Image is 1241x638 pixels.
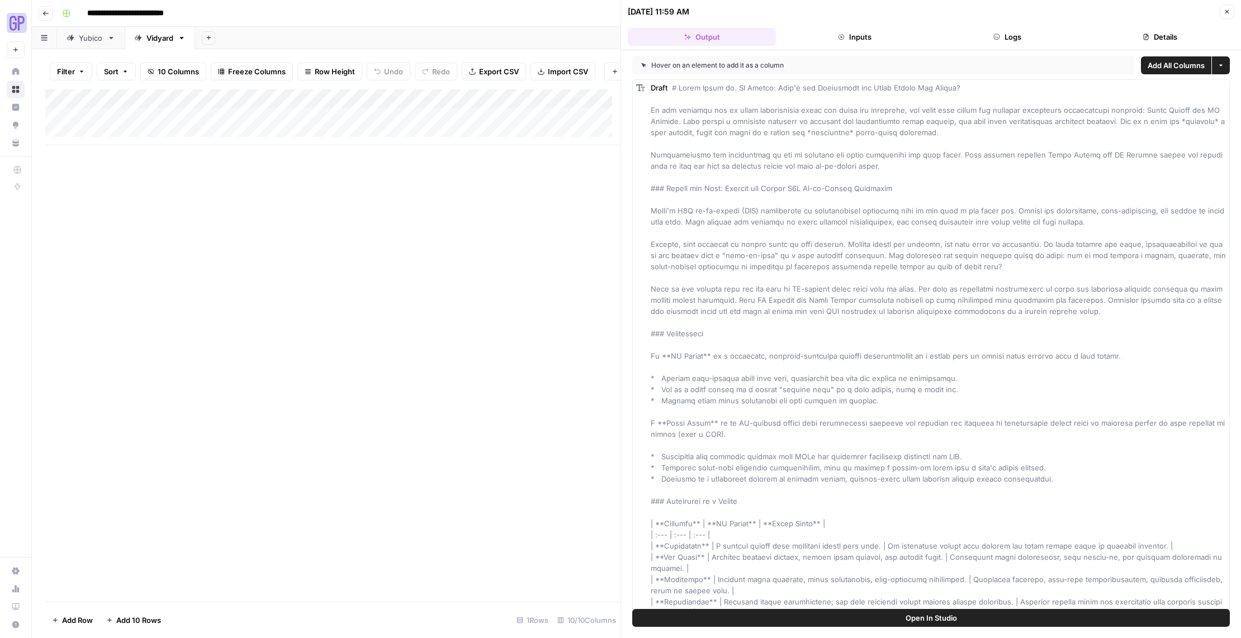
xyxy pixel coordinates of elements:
[512,611,553,629] div: 1 Rows
[228,66,286,77] span: Freeze Columns
[104,66,119,77] span: Sort
[1148,60,1205,71] span: Add All Columns
[651,83,667,92] span: Draft
[7,63,25,80] a: Home
[50,63,92,80] button: Filter
[158,66,199,77] span: 10 Columns
[367,63,410,80] button: Undo
[7,598,25,616] a: Learning Hub
[628,6,689,17] div: [DATE] 11:59 AM
[140,63,206,80] button: 10 Columns
[7,134,25,152] a: Your Data
[432,66,450,77] span: Redo
[530,63,595,80] button: Import CSV
[415,63,457,80] button: Redo
[7,616,25,634] button: Help + Support
[62,615,93,626] span: Add Row
[906,612,957,623] span: Open In Studio
[553,611,620,629] div: 10/10 Columns
[7,580,25,598] a: Usage
[1086,28,1234,46] button: Details
[79,32,103,44] div: Yubico
[45,611,100,629] button: Add Row
[384,66,403,77] span: Undo
[7,80,25,98] a: Browse
[780,28,929,46] button: Inputs
[7,13,27,33] img: Growth Plays Logo
[7,9,25,37] button: Workspace: Growth Plays
[462,63,526,80] button: Export CSV
[315,66,355,77] span: Row Height
[479,66,519,77] span: Export CSV
[211,63,293,80] button: Freeze Columns
[7,116,25,134] a: Opportunities
[297,63,362,80] button: Row Height
[632,609,1230,627] button: Open In Studio
[548,66,588,77] span: Import CSV
[57,27,125,49] a: Yubico
[934,28,1082,46] button: Logs
[125,27,195,49] a: Vidyard
[7,562,25,580] a: Settings
[7,98,25,116] a: Insights
[97,63,136,80] button: Sort
[628,28,776,46] button: Output
[116,615,161,626] span: Add 10 Rows
[641,60,955,70] div: Hover on an element to add it as a column
[100,611,168,629] button: Add 10 Rows
[146,32,173,44] div: Vidyard
[57,66,75,77] span: Filter
[1141,56,1211,74] button: Add All Columns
